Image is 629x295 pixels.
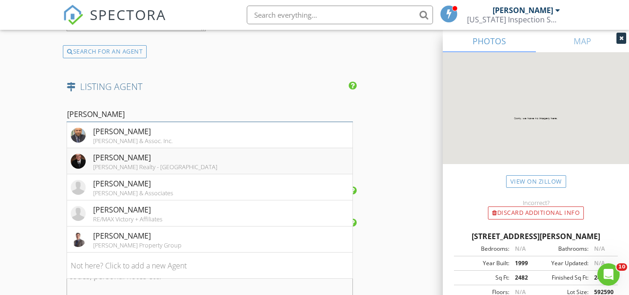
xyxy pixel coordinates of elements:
[93,163,217,171] div: [PERSON_NAME] Realty - [GEOGRAPHIC_DATA]
[594,245,605,253] span: N/A
[509,274,536,282] div: 2482
[506,175,566,188] a: View on Zillow
[93,189,173,197] div: [PERSON_NAME] & Associates
[454,231,618,242] div: [STREET_ADDRESS][PERSON_NAME]
[247,6,433,24] input: Search everything...
[594,259,605,267] span: N/A
[536,245,588,253] div: Bathrooms:
[493,6,553,15] div: [PERSON_NAME]
[536,274,588,282] div: Finished Sq Ft:
[616,263,627,271] span: 10
[536,259,588,268] div: Year Updated:
[67,81,352,93] h4: LISTING AGENT
[71,128,86,143] img: seanbradley.jpg
[90,5,166,24] span: SPECTORA
[71,180,86,195] img: default-user-f0147aede5fd5fa78ca7ade42f37bd4542148d508eef1c3d3ea960f66861d68b.jpg
[93,126,173,137] div: [PERSON_NAME]
[467,15,560,24] div: Kentucky Inspection Services
[443,30,536,52] a: PHOTOS
[71,206,86,221] img: default-user-f0147aede5fd5fa78ca7ade42f37bd4542148d508eef1c3d3ea960f66861d68b.jpg
[457,259,509,268] div: Year Built:
[93,204,162,215] div: [PERSON_NAME]
[443,52,629,186] img: streetview
[93,137,173,144] div: [PERSON_NAME] & Assoc. Inc.
[67,107,352,122] input: Search for an Agent
[93,241,182,249] div: [PERSON_NAME] Property Group
[509,259,536,268] div: 1999
[588,274,615,282] div: 2482
[63,13,166,32] a: SPECTORA
[457,245,509,253] div: Bedrooms:
[515,245,526,253] span: N/A
[597,263,620,286] iframe: Intercom live chat
[71,232,86,247] img: 981c6631fce4fbb8249e2fa7a9617c4b.png
[63,45,147,58] div: SEARCH FOR AN AGENT
[93,178,173,189] div: [PERSON_NAME]
[67,253,352,279] li: Not here? Click to add a new Agent
[71,154,86,169] img: jpeg
[488,206,584,220] div: Discard Additional info
[93,152,217,163] div: [PERSON_NAME]
[63,5,83,25] img: The Best Home Inspection Software - Spectora
[536,30,629,52] a: MAP
[457,274,509,282] div: Sq Ft:
[93,215,162,223] div: RE/MAX Victory + Affiliates
[443,199,629,206] div: Incorrect?
[93,230,182,241] div: [PERSON_NAME]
